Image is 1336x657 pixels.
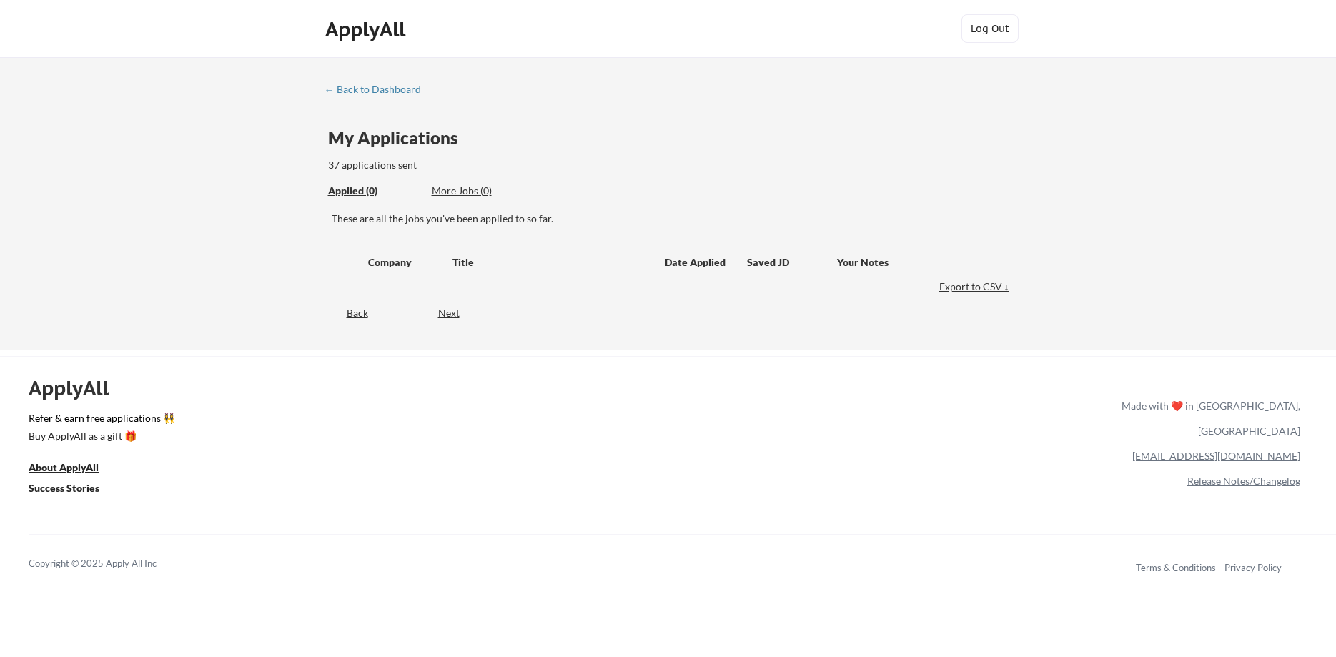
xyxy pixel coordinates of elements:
[29,376,125,400] div: ApplyAll
[1132,450,1300,462] a: [EMAIL_ADDRESS][DOMAIN_NAME]
[432,184,537,199] div: These are job applications we think you'd be a good fit for, but couldn't apply you to automatica...
[332,212,1013,226] div: These are all the jobs you've been applied to so far.
[665,255,728,270] div: Date Applied
[325,84,432,94] div: ← Back to Dashboard
[1187,475,1300,487] a: Release Notes/Changelog
[837,255,1000,270] div: Your Notes
[29,482,99,494] u: Success Stories
[1224,562,1282,573] a: Privacy Policy
[328,184,421,198] div: Applied (0)
[29,480,119,498] a: Success Stories
[452,255,651,270] div: Title
[438,306,476,320] div: Next
[1116,393,1300,443] div: Made with ❤️ in [GEOGRAPHIC_DATA], [GEOGRAPHIC_DATA]
[29,461,99,473] u: About ApplyAll
[1136,562,1216,573] a: Terms & Conditions
[747,249,837,275] div: Saved JD
[961,14,1019,43] button: Log Out
[29,431,172,441] div: Buy ApplyAll as a gift 🎁
[29,557,193,571] div: Copyright © 2025 Apply All Inc
[325,306,368,320] div: Back
[325,17,410,41] div: ApplyAll
[328,158,605,172] div: 37 applications sent
[325,84,432,98] a: ← Back to Dashboard
[328,129,470,147] div: My Applications
[29,413,823,428] a: Refer & earn free applications 👯‍♀️
[939,280,1013,294] div: Export to CSV ↓
[328,184,421,199] div: These are all the jobs you've been applied to so far.
[368,255,440,270] div: Company
[29,428,172,446] a: Buy ApplyAll as a gift 🎁
[432,184,537,198] div: More Jobs (0)
[29,460,119,478] a: About ApplyAll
